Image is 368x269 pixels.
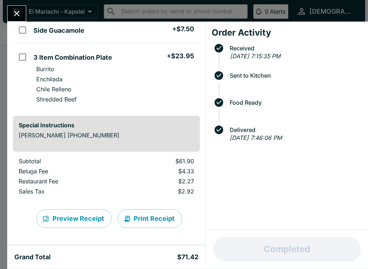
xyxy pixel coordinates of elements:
p: $2.92 [125,188,194,195]
h5: + $7.50 [172,25,194,33]
p: Shredded Beef [36,96,77,103]
h4: Order Activity [212,27,362,38]
p: Burrito [36,65,54,73]
p: Subtotal [19,158,114,165]
p: Beluga Fee [19,168,114,175]
h5: Grand Total [14,253,51,261]
p: Restaurant Fee [19,178,114,185]
h5: $71.42 [177,253,198,261]
span: Food Ready [226,99,362,106]
button: Close [8,6,26,21]
em: [DATE] 7:15:35 PM [230,53,280,60]
p: Chile Relleno [36,86,72,93]
em: [DATE] 7:46:06 PM [230,134,282,141]
p: $61.90 [125,158,194,165]
table: orders table [13,158,200,198]
h5: Side Guacamole [33,26,84,35]
h5: 3 Item Combination Plate [33,53,112,62]
h6: Special Instructions [19,122,194,129]
span: Sent to Kitchen [226,72,362,79]
button: Print Receipt [118,209,182,228]
span: Delivered [226,127,362,133]
p: Sales Tax [19,188,114,195]
p: $4.33 [125,168,194,175]
button: Preview Receipt [36,209,112,228]
p: [PERSON_NAME] [PHONE_NUMBER] [19,132,194,139]
h5: + $23.95 [167,52,194,60]
p: $2.27 [125,178,194,185]
span: Received [226,45,362,51]
p: Enchilada [36,76,63,83]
